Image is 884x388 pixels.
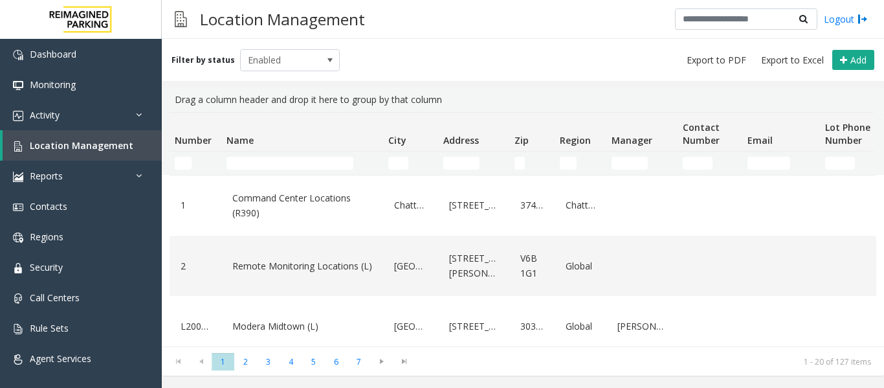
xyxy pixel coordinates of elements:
span: Dashboard [30,48,76,60]
img: 'icon' [13,263,23,273]
span: Security [30,261,63,273]
img: 'icon' [13,141,23,152]
a: 30309 [517,316,547,337]
input: City Filter [388,157,408,170]
img: 'icon' [13,172,23,182]
a: Remote Monitoring Locations (L) [229,256,375,277]
span: Regions [30,231,63,243]
span: Page 1 [212,353,234,371]
span: Activity [30,109,60,121]
td: Contact Number Filter [678,152,742,175]
td: Number Filter [170,152,221,175]
button: Export to Excel [756,51,829,69]
label: Filter by status [171,54,235,66]
a: L20000500 [177,316,214,337]
a: Chattanooga [562,195,599,216]
span: Page 4 [280,353,302,371]
input: Email Filter [747,157,790,170]
a: [GEOGRAPHIC_DATA] [391,316,430,337]
img: 'icon' [13,111,23,121]
span: Page 3 [257,353,280,371]
kendo-pager-info: 1 - 20 of 127 items [423,356,871,367]
td: Region Filter [555,152,606,175]
span: Number [175,134,212,146]
img: 'icon' [13,202,23,212]
div: Data table [162,112,884,347]
span: Go to the next page [370,352,393,371]
td: Name Filter [221,152,383,175]
a: Global [562,256,599,277]
img: 'icon' [13,80,23,91]
img: pageIcon [175,3,187,35]
span: Go to the last page [395,356,413,367]
img: 'icon' [13,50,23,60]
span: Location Management [30,139,133,152]
a: Command Center Locations (R390) [229,188,375,223]
span: Export to PDF [687,54,746,67]
img: logout [857,12,868,26]
span: Name [227,134,254,146]
a: 2 [177,256,214,277]
span: Page 5 [302,353,325,371]
a: Logout [824,12,868,26]
button: Add [832,50,874,71]
span: Export to Excel [761,54,824,67]
input: Address Filter [443,157,480,170]
a: [STREET_ADDRESS][PERSON_NAME] [446,248,502,284]
span: Go to the next page [373,356,390,367]
a: [GEOGRAPHIC_DATA] [391,256,430,277]
a: Chattanooga [391,195,430,216]
h3: Location Management [193,3,371,35]
span: Rule Sets [30,322,69,334]
span: Monitoring [30,78,76,91]
span: Email [747,134,773,146]
span: Address [443,134,479,146]
a: Global [562,316,599,337]
input: Manager Filter [612,157,648,170]
td: Email Filter [742,152,820,175]
a: V6B 1G1 [517,248,547,284]
span: Page 6 [325,353,348,371]
td: Address Filter [438,152,509,175]
span: Manager [612,134,652,146]
a: Location Management [3,130,162,161]
span: Contacts [30,200,67,212]
img: 'icon' [13,233,23,243]
td: City Filter [383,152,438,175]
span: Reports [30,170,63,182]
input: Name Filter [227,157,353,170]
div: Drag a column header and drop it here to group by that column [170,87,876,112]
img: 'icon' [13,293,23,304]
span: Zip [514,134,529,146]
td: Manager Filter [606,152,678,175]
input: Region Filter [560,157,577,170]
a: Modera Midtown (L) [229,316,375,337]
span: City [388,134,406,146]
span: Page 2 [234,353,257,371]
input: Number Filter [175,157,192,170]
span: Lot Phone Number [825,121,870,146]
span: Page 7 [348,353,370,371]
img: 'icon' [13,354,23,365]
input: Lot Phone Number Filter [825,157,855,170]
button: Export to PDF [681,51,751,69]
img: 'icon' [13,324,23,334]
a: 37402 [517,195,547,216]
span: Call Centers [30,291,80,304]
span: Go to the last page [393,352,415,371]
input: Contact Number Filter [683,157,713,170]
a: [STREET_ADDRESS] [446,316,502,337]
span: Add [850,54,867,66]
span: Agent Services [30,352,91,365]
input: Zip Filter [514,157,525,170]
a: [PERSON_NAME] [614,316,670,337]
a: [STREET_ADDRESS] [446,195,502,216]
span: Enabled [241,50,320,71]
span: Region [560,134,591,146]
td: Zip Filter [509,152,555,175]
a: 1 [177,195,214,216]
span: Contact Number [683,121,720,146]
